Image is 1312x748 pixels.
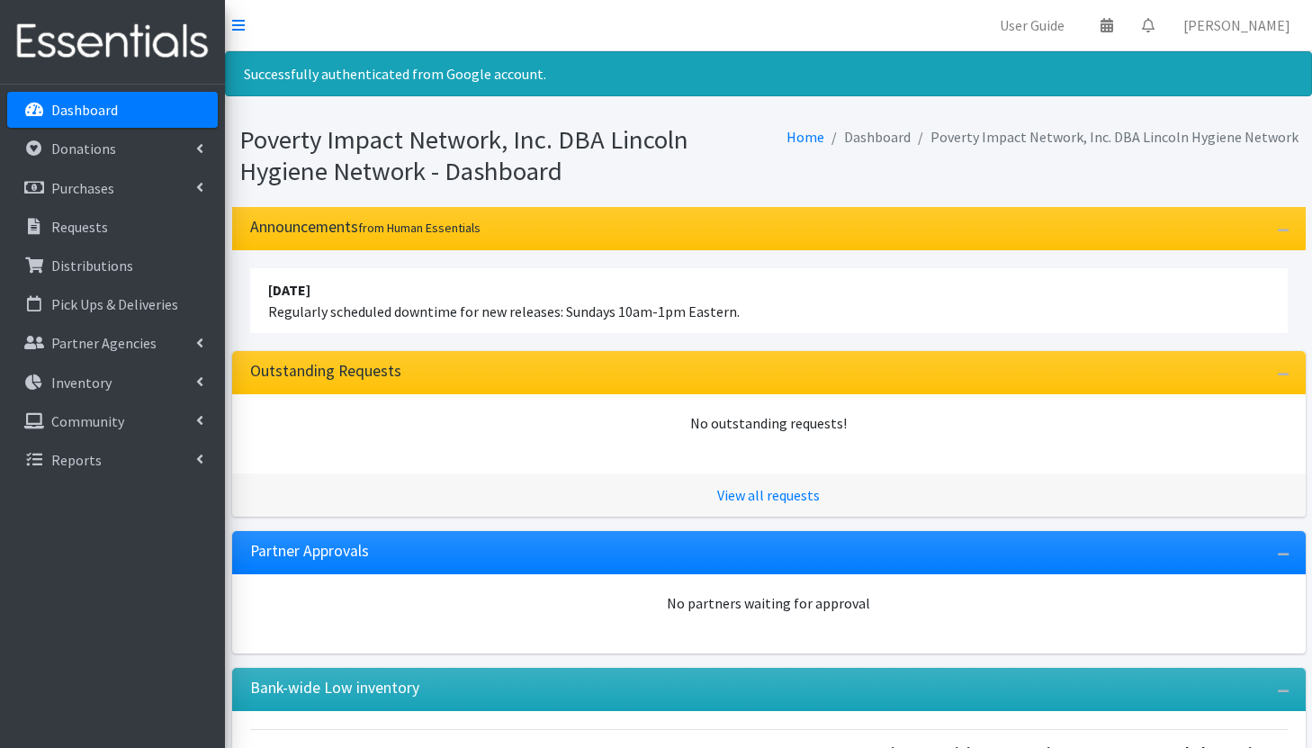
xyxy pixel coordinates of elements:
[51,101,118,119] p: Dashboard
[717,486,820,504] a: View all requests
[51,334,157,352] p: Partner Agencies
[51,179,114,197] p: Purchases
[250,542,369,561] h3: Partner Approvals
[7,170,218,206] a: Purchases
[51,218,108,236] p: Requests
[7,403,218,439] a: Community
[250,592,1288,614] div: No partners waiting for approval
[786,128,824,146] a: Home
[824,124,911,150] li: Dashboard
[250,362,401,381] h3: Outstanding Requests
[250,218,481,237] h3: Announcements
[51,374,112,392] p: Inventory
[250,412,1288,434] div: No outstanding requests!
[7,365,218,401] a: Inventory
[51,140,116,158] p: Donations
[51,412,124,430] p: Community
[7,92,218,128] a: Dashboard
[7,209,218,245] a: Requests
[51,295,178,313] p: Pick Ups & Deliveries
[239,124,762,186] h1: Poverty Impact Network, Inc. DBA Lincoln Hygiene Network - Dashboard
[1169,7,1305,43] a: [PERSON_NAME]
[51,257,133,275] p: Distributions
[268,281,310,299] strong: [DATE]
[225,51,1312,96] div: Successfully authenticated from Google account.
[7,286,218,322] a: Pick Ups & Deliveries
[7,325,218,361] a: Partner Agencies
[911,124,1299,150] li: Poverty Impact Network, Inc. DBA Lincoln Hygiene Network
[7,131,218,167] a: Donations
[7,248,218,284] a: Distributions
[985,7,1079,43] a: User Guide
[250,679,419,698] h3: Bank-wide Low inventory
[51,451,102,469] p: Reports
[7,442,218,478] a: Reports
[7,12,218,72] img: HumanEssentials
[250,268,1288,333] li: Regularly scheduled downtime for new releases: Sundays 10am-1pm Eastern.
[358,220,481,236] small: from Human Essentials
